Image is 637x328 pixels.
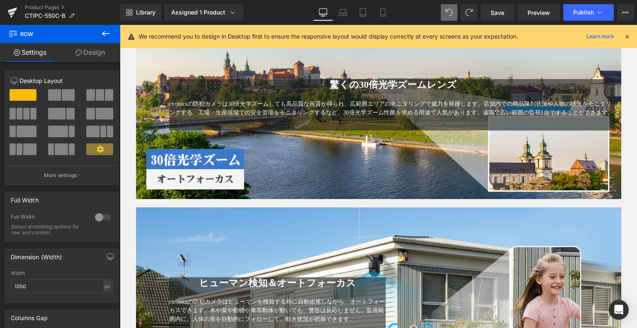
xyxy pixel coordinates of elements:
a: Learn more [583,32,617,41]
span: Row [8,25,91,43]
a: Product Pages [25,4,120,11]
div: Dimension (Width) [11,249,62,260]
span: ヒューマン検知＆オートフォーカス [79,253,236,263]
a: Design [60,43,120,62]
button: Redo [461,4,477,21]
a: Desktop [313,4,333,21]
span: Library [136,9,156,16]
button: More [617,4,634,21]
a: Mobile [373,4,393,21]
button: More settings [5,165,119,185]
div: Assigned 1 Product [171,8,237,17]
button: Publish [563,4,614,21]
span: Publish [573,9,594,16]
a: New Library [120,4,161,21]
p: We recommend you to design in Desktop first to ensure the responsive layout would display correct... [139,32,518,41]
span: ctronicsの防犯カメラはヒューマンを検知する時に自動追尾しながら、オートフォーカスできます。木や葉や動物や車等動体が動いても、警告は反応しません。監視範囲内に、人体の形を自動的にフォローし... [49,274,265,297]
div: Full Width [11,214,87,222]
div: Full Width [11,192,39,204]
a: Laptop [333,4,353,21]
div: px [103,281,112,292]
span: Preview [528,8,550,17]
p: More settings [44,172,77,179]
div: Columns Gap [11,310,48,321]
p: Desktop Layout [11,76,113,85]
input: auto [11,279,113,293]
div: Width [11,270,113,276]
a: Preview [518,4,560,21]
button: Undo [441,4,457,21]
div: Open Intercom Messenger [609,300,629,320]
span: Save [491,8,504,17]
span: CTIPC-550C-B [25,12,66,19]
a: Tablet [353,4,373,21]
div: Select stretching options for row and content. [11,224,85,236]
span: 驚くの30倍光学ズームレンズ [210,55,337,65]
span: ctronicsの防犯カメラは30倍光学ズームしても高品質な画質が得られ、広範囲エリアのモニタリングで威力を発揮します。店舗内での商品陳列状況や人物の状況をモニタリングする、工場・生産現場での安... [49,75,494,90]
